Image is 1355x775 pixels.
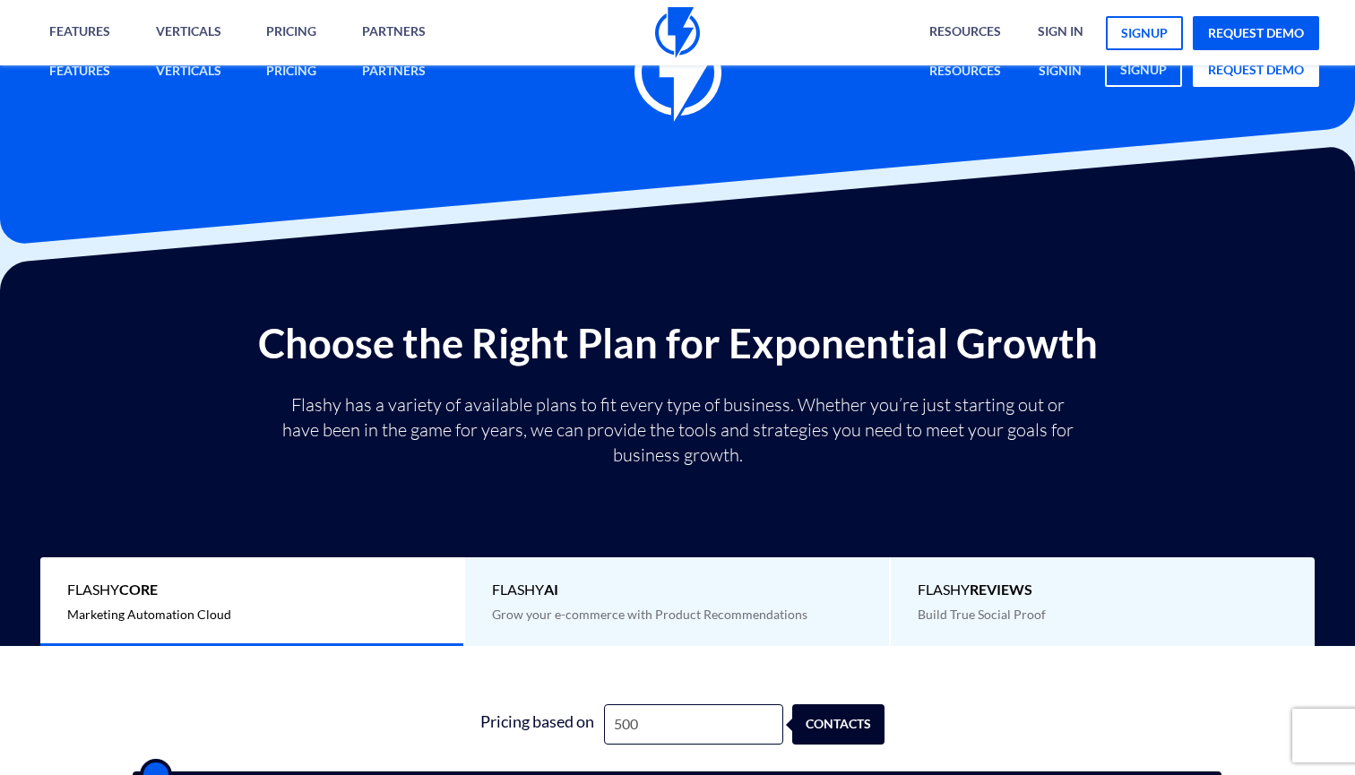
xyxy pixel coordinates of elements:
[492,580,861,600] span: Flashy
[142,53,235,91] a: Verticals
[1193,16,1319,50] a: request demo
[916,53,1014,91] a: Resources
[1025,53,1095,91] a: signin
[1105,53,1182,87] a: signup
[349,53,439,91] a: Partners
[119,581,158,598] b: Core
[492,607,807,622] span: Grow your e-commerce with Product Recommendations
[13,321,1342,366] h2: Choose the Right Plan for Exponential Growth
[67,580,436,600] span: Flashy
[918,607,1046,622] span: Build True Social Proof
[67,607,231,622] span: Marketing Automation Cloud
[36,53,124,91] a: Features
[918,580,1289,600] span: Flashy
[809,704,902,745] div: contacts
[1106,16,1183,50] a: signup
[1193,53,1319,87] a: request demo
[274,392,1081,468] p: Flashy has a variety of available plans to fit every type of business. Whether you’re just starti...
[253,53,330,91] a: Pricing
[544,581,558,598] b: AI
[970,581,1032,598] b: REVIEWS
[470,704,604,745] div: Pricing based on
